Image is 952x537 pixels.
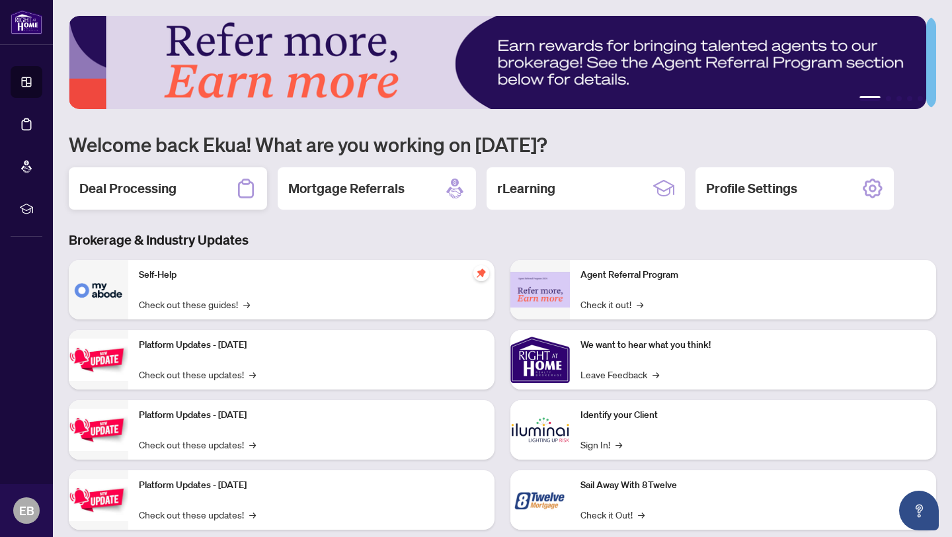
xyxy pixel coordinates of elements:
a: Sign In!→ [580,437,622,452]
h1: Welcome back Ekua! What are you working on [DATE]? [69,132,936,157]
a: Check out these updates!→ [139,367,256,382]
img: Slide 0 [69,16,926,109]
p: Sail Away With 8Twelve [580,478,926,493]
button: Open asap [899,491,939,530]
h2: rLearning [497,179,555,198]
span: → [638,507,645,522]
span: → [653,367,659,382]
a: Check out these updates!→ [139,507,256,522]
button: 5 [918,96,923,101]
button: 2 [886,96,891,101]
button: 4 [907,96,912,101]
img: Sail Away With 8Twelve [510,470,570,530]
span: → [249,367,256,382]
a: Check it Out!→ [580,507,645,522]
button: 3 [896,96,902,101]
img: Agent Referral Program [510,272,570,308]
button: 1 [859,96,881,101]
p: Identify your Client [580,408,926,423]
a: Leave Feedback→ [580,367,659,382]
p: Platform Updates - [DATE] [139,338,484,352]
p: Self-Help [139,268,484,282]
img: Self-Help [69,260,128,319]
img: Platform Updates - July 8, 2025 [69,409,128,450]
h2: Mortgage Referrals [288,179,405,198]
h3: Brokerage & Industry Updates [69,231,936,249]
a: Check out these guides!→ [139,297,250,311]
span: → [615,437,622,452]
h2: Deal Processing [79,179,177,198]
span: → [249,507,256,522]
p: Agent Referral Program [580,268,926,282]
a: Check it out!→ [580,297,643,311]
img: Identify your Client [510,400,570,460]
p: We want to hear what you think! [580,338,926,352]
span: → [637,297,643,311]
span: → [249,437,256,452]
img: Platform Updates - July 21, 2025 [69,339,128,380]
h2: Profile Settings [706,179,797,198]
span: pushpin [473,265,489,281]
span: EB [19,501,34,520]
p: Platform Updates - [DATE] [139,408,484,423]
span: → [243,297,250,311]
p: Platform Updates - [DATE] [139,478,484,493]
img: logo [11,10,42,34]
img: Platform Updates - June 23, 2025 [69,479,128,520]
a: Check out these updates!→ [139,437,256,452]
img: We want to hear what you think! [510,330,570,390]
